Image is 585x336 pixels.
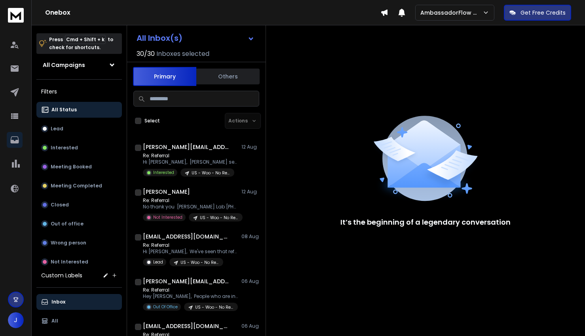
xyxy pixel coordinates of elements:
[36,102,122,118] button: All Status
[143,197,238,204] p: Re: Referral
[143,188,190,196] h1: [PERSON_NAME]
[192,170,230,176] p: US - Woo - No Ref - CMO + Founders
[49,36,113,52] p: Press to check for shortcuts.
[133,67,196,86] button: Primary
[36,197,122,213] button: Closed
[241,323,259,329] p: 06 Aug
[143,248,238,255] p: Hi [PERSON_NAME], We've seen that referral
[51,183,102,189] p: Meeting Completed
[144,118,160,124] label: Select
[143,143,230,151] h1: [PERSON_NAME][EMAIL_ADDRESS][DOMAIN_NAME]
[51,318,58,324] p: All
[51,107,77,113] p: All Status
[143,287,238,293] p: Re: Referral
[36,159,122,175] button: Meeting Booked
[51,299,65,305] p: Inbox
[137,49,155,59] span: 30 / 30
[51,259,88,265] p: Not Interested
[143,233,230,241] h1: [EMAIL_ADDRESS][DOMAIN_NAME]
[8,8,24,23] img: logo
[153,214,182,220] p: Not Interested
[241,189,259,195] p: 12 Aug
[180,260,218,265] p: US - Woo - No Ref - CMO + Founders
[241,144,259,150] p: 12 Aug
[51,202,69,208] p: Closed
[45,8,380,17] h1: Onebox
[153,259,163,265] p: Lead
[41,271,82,279] h3: Custom Labels
[36,235,122,251] button: Wrong person
[51,126,63,132] p: Lead
[143,242,238,248] p: Re: Referral
[153,304,178,310] p: Out Of Office
[340,217,511,228] p: It’s the beginning of a legendary conversation
[36,216,122,232] button: Out of office
[143,277,230,285] h1: [PERSON_NAME][EMAIL_ADDRESS][DOMAIN_NAME]
[36,313,122,329] button: All
[143,293,238,300] p: Hey [PERSON_NAME], People who are into
[137,34,182,42] h1: All Inbox(s)
[51,221,84,227] p: Out of office
[36,178,122,194] button: Meeting Completed
[8,312,24,328] button: J
[153,170,174,176] p: Interested
[36,57,122,73] button: All Campaigns
[36,140,122,156] button: Interested
[36,86,122,97] h3: Filters
[51,145,78,151] p: Interested
[36,121,122,137] button: Lead
[156,49,209,59] h3: Inboxes selected
[195,304,233,310] p: US - Woo - No Ref - CMO + Founders
[420,9,482,17] p: AmbassadorFlow Sales
[43,61,85,69] h1: All Campaigns
[65,35,106,44] span: Cmd + Shift + k
[51,164,92,170] p: Meeting Booked
[241,278,259,284] p: 06 Aug
[143,322,230,330] h1: [EMAIL_ADDRESS][DOMAIN_NAME]
[241,233,259,240] p: 08 Aug
[196,68,260,85] button: Others
[143,153,238,159] p: Re: Referral
[143,204,238,210] p: No thank you [PERSON_NAME] Lab [PHONE_NUMBER] Cell
[51,240,86,246] p: Wrong person
[36,254,122,270] button: Not Interested
[36,294,122,310] button: Inbox
[130,30,261,46] button: All Inbox(s)
[520,9,566,17] p: Get Free Credits
[200,215,238,221] p: US - Woo - No Ref - CMO + Founders
[143,159,238,165] p: Hi [PERSON_NAME], [PERSON_NAME] sent you an
[504,5,571,21] button: Get Free Credits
